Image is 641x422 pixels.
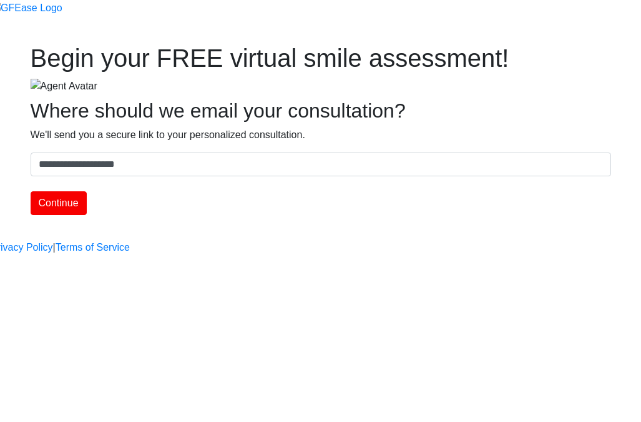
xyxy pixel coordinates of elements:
a: | [53,240,56,255]
img: Agent Avatar [31,79,97,94]
a: Terms of Service [56,240,130,255]
p: We'll send you a secure link to your personalized consultation. [31,128,611,143]
h1: Begin your FREE virtual smile assessment! [31,43,611,73]
h2: Where should we email your consultation? [31,99,611,123]
button: Continue [31,191,87,215]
